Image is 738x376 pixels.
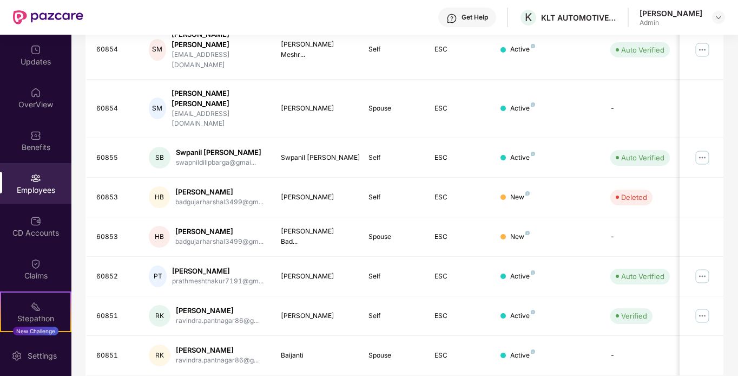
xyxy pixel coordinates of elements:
img: svg+xml;base64,PHN2ZyB4bWxucz0iaHR0cDovL3d3dy53My5vcmcvMjAwMC9zdmciIHdpZHRoPSI4IiBoZWlnaHQ9IjgiIH... [531,349,535,354]
div: prathmeshthakur7191@gm... [172,276,263,287]
div: ESC [434,192,483,203]
img: svg+xml;base64,PHN2ZyBpZD0iSG9tZSIgeG1sbnM9Imh0dHA6Ly93d3cudzMub3JnLzIwMDAvc3ZnIiB3aWR0aD0iMjAiIG... [30,87,41,98]
div: SM [149,98,166,119]
div: ESC [434,153,483,163]
div: [PERSON_NAME] [175,187,263,197]
div: New Challenge [13,327,58,335]
div: RK [149,345,170,366]
td: - [602,80,678,139]
div: [PERSON_NAME] [176,306,259,316]
div: Spouse [368,351,417,361]
div: 60852 [96,271,132,282]
div: ESC [434,103,483,114]
img: New Pazcare Logo [13,10,83,24]
img: svg+xml;base64,PHN2ZyBpZD0iQ0RfQWNjb3VudHMiIGRhdGEtbmFtZT0iQ0QgQWNjb3VudHMiIHhtbG5zPSJodHRwOi8vd3... [30,216,41,226]
div: Deleted [621,192,647,203]
div: Active [510,103,535,114]
img: svg+xml;base64,PHN2ZyB4bWxucz0iaHR0cDovL3d3dy53My5vcmcvMjAwMC9zdmciIHdpZHRoPSI4IiBoZWlnaHQ9IjgiIH... [525,191,530,196]
div: [PERSON_NAME] [281,311,352,321]
div: Active [510,153,535,163]
div: ESC [434,271,483,282]
img: svg+xml;base64,PHN2ZyB4bWxucz0iaHR0cDovL3d3dy53My5vcmcvMjAwMC9zdmciIHdpZHRoPSIyMSIgaGVpZ2h0PSIyMC... [30,301,41,312]
div: Active [510,311,535,321]
div: [PERSON_NAME] [172,266,263,276]
div: New [510,232,530,242]
div: Spouse [368,232,417,242]
div: [PERSON_NAME] [281,103,352,114]
div: Stepathon [1,313,70,324]
img: svg+xml;base64,PHN2ZyB4bWxucz0iaHR0cDovL3d3dy53My5vcmcvMjAwMC9zdmciIHdpZHRoPSI4IiBoZWlnaHQ9IjgiIH... [531,102,535,107]
div: [PERSON_NAME] [175,226,263,237]
div: badgujarharshal3499@gm... [175,197,263,208]
div: Self [368,192,417,203]
div: New [510,192,530,203]
div: [PERSON_NAME] Meshr... [281,40,352,60]
div: Settings [24,351,60,361]
div: badgujarharshal3499@gm... [175,237,263,247]
div: Active [510,271,535,282]
div: HB [149,226,170,248]
div: Baijanti [281,351,352,361]
div: [PERSON_NAME] [176,345,259,355]
div: 60851 [96,311,132,321]
div: [PERSON_NAME] Bad... [281,226,352,247]
div: ESC [434,44,483,55]
div: [PERSON_NAME] [640,8,702,18]
div: ESC [434,311,483,321]
div: Get Help [462,13,488,22]
div: Auto Verified [621,44,664,55]
img: svg+xml;base64,PHN2ZyB4bWxucz0iaHR0cDovL3d3dy53My5vcmcvMjAwMC9zdmciIHdpZHRoPSI4IiBoZWlnaHQ9IjgiIH... [525,231,530,235]
img: svg+xml;base64,PHN2ZyBpZD0iU2V0dGluZy0yMHgyMCIgeG1sbnM9Imh0dHA6Ly93d3cudzMub3JnLzIwMDAvc3ZnIiB3aW... [11,351,22,361]
div: Verified [621,310,647,321]
div: SB [149,147,170,168]
img: svg+xml;base64,PHN2ZyBpZD0iRHJvcGRvd24tMzJ4MzIiIHhtbG5zPSJodHRwOi8vd3d3LnczLm9yZy8yMDAwL3N2ZyIgd2... [714,13,723,22]
div: [EMAIL_ADDRESS][DOMAIN_NAME] [172,50,263,70]
img: svg+xml;base64,PHN2ZyBpZD0iSGVscC0zMngzMiIgeG1sbnM9Imh0dHA6Ly93d3cudzMub3JnLzIwMDAvc3ZnIiB3aWR0aD... [446,13,457,24]
img: svg+xml;base64,PHN2ZyBpZD0iRW1wbG95ZWVzIiB4bWxucz0iaHR0cDovL3d3dy53My5vcmcvMjAwMC9zdmciIHdpZHRoPS... [30,173,41,184]
img: svg+xml;base64,PHN2ZyB4bWxucz0iaHR0cDovL3d3dy53My5vcmcvMjAwMC9zdmciIHdpZHRoPSI4IiBoZWlnaHQ9IjgiIH... [531,152,535,156]
img: manageButton [694,149,711,166]
td: - [602,336,678,375]
div: Spouse [368,103,417,114]
div: PT [149,265,167,287]
div: 60853 [96,192,132,203]
div: Admin [640,18,702,27]
div: HB [149,186,170,208]
img: svg+xml;base64,PHN2ZyB4bWxucz0iaHR0cDovL3d3dy53My5vcmcvMjAwMC9zdmciIHdpZHRoPSI4IiBoZWlnaHQ9IjgiIH... [531,310,535,314]
div: KLT AUTOMOTIVE AND TUBULAR PRODUCTS LTD [541,12,617,23]
div: Auto Verified [621,271,664,282]
div: 60854 [96,44,132,55]
div: Active [510,351,535,361]
div: Swpanil [PERSON_NAME] [281,153,352,163]
img: svg+xml;base64,PHN2ZyBpZD0iVXBkYXRlZCIgeG1sbnM9Imh0dHA6Ly93d3cudzMub3JnLzIwMDAvc3ZnIiB3aWR0aD0iMj... [30,44,41,55]
img: manageButton [694,268,711,285]
div: ravindra.pantnagar86@g... [176,355,259,366]
div: 60854 [96,103,132,114]
div: ESC [434,351,483,361]
div: 60851 [96,351,132,361]
div: [PERSON_NAME] [281,192,352,203]
img: manageButton [694,307,711,325]
div: [PERSON_NAME] [281,271,352,282]
div: ESC [434,232,483,242]
div: 60855 [96,153,132,163]
div: Active [510,44,535,55]
img: manageButton [694,41,711,59]
div: Self [368,44,417,55]
img: svg+xml;base64,PHN2ZyBpZD0iQ2xhaW0iIHhtbG5zPSJodHRwOi8vd3d3LnczLm9yZy8yMDAwL3N2ZyIgd2lkdGg9IjIwIi... [30,258,41,269]
div: [PERSON_NAME] [PERSON_NAME] [172,29,263,50]
div: [EMAIL_ADDRESS][DOMAIN_NAME] [172,109,263,129]
div: Self [368,153,417,163]
td: - [602,217,678,257]
div: ravindra.pantnagar86@g... [176,316,259,326]
div: Auto Verified [621,152,664,163]
div: Self [368,271,417,282]
img: svg+xml;base64,PHN2ZyB4bWxucz0iaHR0cDovL3d3dy53My5vcmcvMjAwMC9zdmciIHdpZHRoPSI4IiBoZWlnaHQ9IjgiIH... [531,44,535,48]
img: svg+xml;base64,PHN2ZyBpZD0iQmVuZWZpdHMiIHhtbG5zPSJodHRwOi8vd3d3LnczLm9yZy8yMDAwL3N2ZyIgd2lkdGg9Ij... [30,130,41,141]
div: Swpanil [PERSON_NAME] [176,147,261,158]
div: [PERSON_NAME] [PERSON_NAME] [172,88,263,109]
div: swapnildilipbarga@gmai... [176,158,261,168]
div: RK [149,305,170,327]
div: Self [368,311,417,321]
div: SM [149,39,166,61]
